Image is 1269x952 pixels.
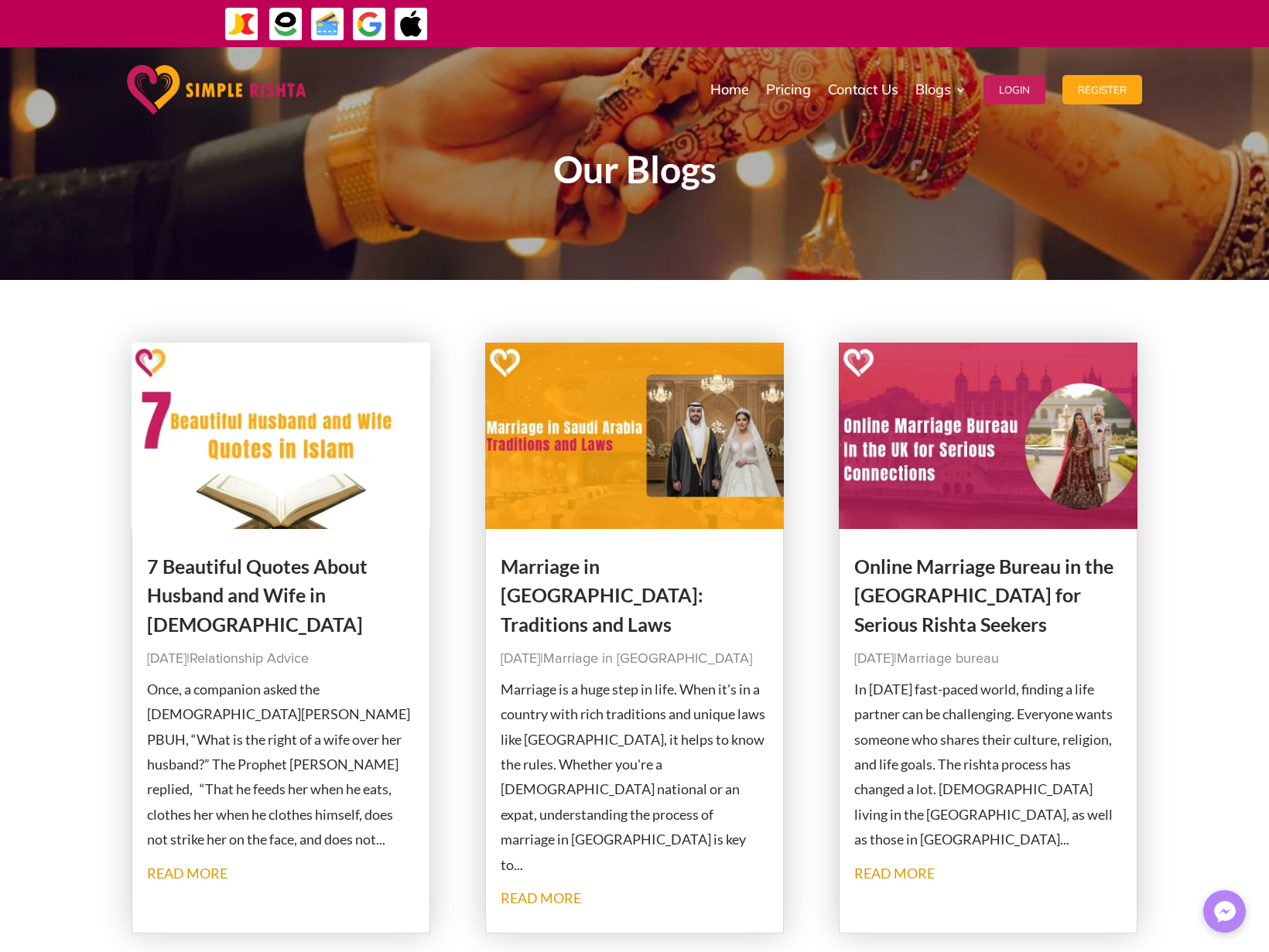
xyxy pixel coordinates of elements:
p: Once, a companion asked the [DEMOGRAPHIC_DATA][PERSON_NAME] PBUH, “What is the right of a wife ov... [147,677,415,852]
img: Messenger [1209,896,1240,927]
span: [DATE] [501,652,540,666]
button: Login [983,75,1045,104]
a: Register [1062,51,1142,128]
p: In [DATE] fast-paced world, finding a life partner can be challenging. Everyone wants someone who... [854,677,1122,852]
img: 7 Beautiful Quotes About Husband and Wife in Islam [132,343,430,529]
a: Marriage in [GEOGRAPHIC_DATA] [543,652,752,666]
strong: ایزی پیسہ [1016,9,1050,36]
a: Marriage in [GEOGRAPHIC_DATA]: Traditions and Laws [501,554,703,636]
img: Online Marriage Bureau in the UK for Serious Rishta Seekers [839,343,1137,529]
img: EasyPaisa-icon [269,7,303,42]
strong: جاز کیش [1054,9,1086,36]
a: Relationship Advice [190,652,309,666]
img: Marriage in Saudi Arabia: Traditions and Laws [485,343,784,529]
a: Online Marriage Bureau in the [GEOGRAPHIC_DATA] for Serious Rishta Seekers [854,554,1113,636]
a: read more [147,865,227,882]
p: | [147,647,415,671]
p: | [501,647,768,671]
a: Contact Us [828,51,898,128]
span: [DATE] [854,652,894,666]
img: GooglePay-icon [352,7,387,42]
a: Blogs [915,51,966,128]
a: read more [854,865,935,882]
span: [DATE] [147,652,186,666]
h1: Our Blogs [217,151,1052,196]
a: 7 Beautiful Quotes About Husband and Wife in [DEMOGRAPHIC_DATA] [147,554,368,636]
img: ApplePay-icon [394,7,429,42]
button: Register [1062,75,1142,104]
p: Marriage is a huge step in life. When it's in a country with rich traditions and unique laws like... [501,677,768,877]
img: Credit Cards [310,7,345,42]
a: Login [983,51,1045,128]
a: read more [501,889,581,906]
a: Marriage bureau [897,652,999,666]
a: Pricing [766,51,811,128]
a: Home [710,51,749,128]
img: JazzCash-icon [224,7,259,42]
p: | [854,647,1122,671]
